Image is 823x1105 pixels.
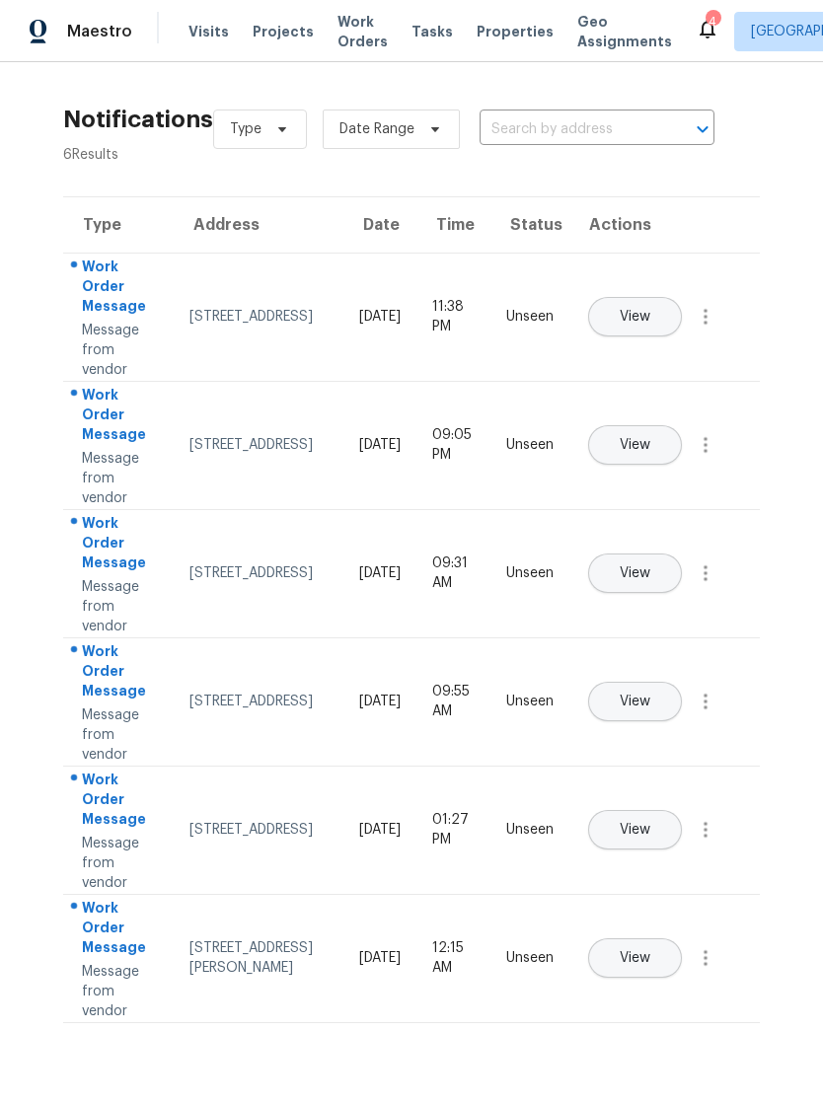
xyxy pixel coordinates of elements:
[67,22,132,41] span: Maestro
[588,553,682,593] button: View
[432,682,475,721] div: 09:55 AM
[82,898,158,962] div: Work Order Message
[588,810,682,849] button: View
[189,938,328,978] div: [STREET_ADDRESS][PERSON_NAME]
[490,197,569,253] th: Status
[359,948,401,968] div: [DATE]
[620,951,650,966] span: View
[620,310,650,325] span: View
[432,938,475,978] div: 12:15 AM
[506,307,554,327] div: Unseen
[82,705,158,765] div: Message from vendor
[343,197,416,253] th: Date
[339,119,414,139] span: Date Range
[82,577,158,636] div: Message from vendor
[577,12,672,51] span: Geo Assignments
[63,145,213,165] div: 6 Results
[174,197,343,253] th: Address
[63,110,213,129] h2: Notifications
[82,962,158,1021] div: Message from vendor
[359,563,401,583] div: [DATE]
[416,197,490,253] th: Time
[506,820,554,840] div: Unseen
[253,22,314,41] span: Projects
[506,948,554,968] div: Unseen
[82,385,158,449] div: Work Order Message
[337,12,388,51] span: Work Orders
[588,297,682,336] button: View
[569,197,760,253] th: Actions
[588,682,682,721] button: View
[620,438,650,453] span: View
[506,435,554,455] div: Unseen
[506,692,554,711] div: Unseen
[189,307,328,327] div: [STREET_ADDRESS]
[432,425,475,465] div: 09:05 PM
[359,692,401,711] div: [DATE]
[689,115,716,143] button: Open
[189,820,328,840] div: [STREET_ADDRESS]
[359,435,401,455] div: [DATE]
[188,22,229,41] span: Visits
[620,566,650,581] span: View
[706,12,719,32] div: 4
[477,22,554,41] span: Properties
[189,563,328,583] div: [STREET_ADDRESS]
[82,513,158,577] div: Work Order Message
[480,114,659,145] input: Search by address
[432,810,475,849] div: 01:27 PM
[230,119,262,139] span: Type
[432,297,475,336] div: 11:38 PM
[411,25,453,38] span: Tasks
[82,257,158,321] div: Work Order Message
[432,553,475,593] div: 09:31 AM
[82,321,158,380] div: Message from vendor
[588,425,682,465] button: View
[82,834,158,893] div: Message from vendor
[588,938,682,978] button: View
[506,563,554,583] div: Unseen
[189,692,328,711] div: [STREET_ADDRESS]
[620,695,650,709] span: View
[63,197,174,253] th: Type
[620,823,650,838] span: View
[82,641,158,705] div: Work Order Message
[82,770,158,834] div: Work Order Message
[359,820,401,840] div: [DATE]
[359,307,401,327] div: [DATE]
[82,449,158,508] div: Message from vendor
[189,435,328,455] div: [STREET_ADDRESS]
